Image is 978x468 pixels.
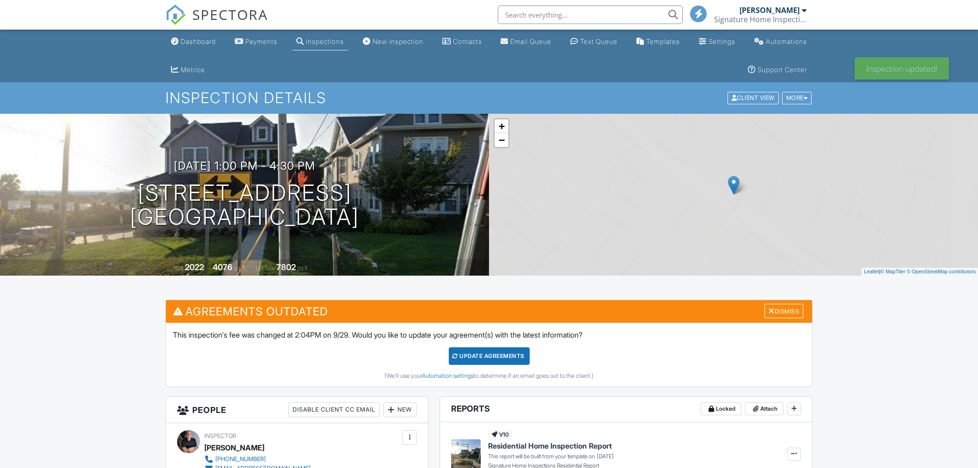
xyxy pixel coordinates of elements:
[633,33,684,50] a: Templates
[234,265,247,271] span: sq. ft.
[276,262,296,272] div: 7802
[297,265,309,271] span: sq.ft.
[855,57,949,80] div: Inspection updated!
[495,133,508,147] a: Zoom out
[167,33,220,50] a: Dashboard
[758,66,807,74] div: Support Center
[498,6,683,24] input: Search everything...
[439,33,486,50] a: Contacts
[288,402,379,417] div: Disable Client CC Email
[495,119,508,133] a: Zoom in
[213,262,232,272] div: 4076
[231,33,281,50] a: Payments
[306,37,344,45] div: Inspections
[215,456,266,463] div: [PHONE_NUMBER]
[192,5,268,24] span: SPECTORA
[907,269,976,274] a: © OpenStreetMap contributors
[646,37,680,45] div: Templates
[181,66,205,74] div: Metrics
[165,12,268,32] a: SPECTORA
[293,33,348,50] a: Inspections
[782,92,812,105] div: More
[165,90,813,106] h1: Inspection Details
[383,402,417,417] div: New
[166,300,812,323] h3: Agreements Outdated
[204,455,311,464] a: [PHONE_NUMBER]
[173,372,805,380] div: (We'll use your to determine if an email goes out to the client.)
[580,37,617,45] div: Text Queue
[174,160,315,172] h3: [DATE] 1:00 pm - 4:30 pm
[181,37,216,45] div: Dashboard
[166,323,812,387] div: This inspection's fee was changed at 2:04PM on 9/29. Would you like to update your agreement(s) w...
[204,432,236,439] span: Inspector
[204,441,264,455] div: [PERSON_NAME]
[130,181,359,230] h1: [STREET_ADDRESS] [GEOGRAPHIC_DATA]
[709,37,735,45] div: Settings
[567,33,621,50] a: Text Queue
[727,94,781,101] a: Client View
[165,5,186,25] img: The Best Home Inspection Software - Spectora
[245,37,277,45] div: Payments
[422,372,474,379] a: Automation settings
[727,92,779,105] div: Client View
[864,269,879,274] a: Leaflet
[862,268,978,276] div: |
[510,37,551,45] div: Email Queue
[256,265,275,271] span: Lot Size
[497,33,555,50] a: Email Queue
[359,33,427,50] a: New Inspection
[766,37,807,45] div: Automations
[880,269,905,274] a: © MapTiler
[695,33,739,50] a: Settings
[185,262,204,272] div: 2022
[449,347,530,365] div: Update Agreements
[751,33,811,50] a: Automations (Basic)
[714,15,807,24] div: Signature Home Inspections
[167,62,208,79] a: Metrics
[173,265,183,271] span: Built
[764,304,803,318] div: Dismiss
[373,37,423,45] div: New Inspection
[744,62,811,79] a: Support Center
[740,6,800,15] div: [PERSON_NAME]
[453,37,482,45] div: Contacts
[166,397,428,423] h3: People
